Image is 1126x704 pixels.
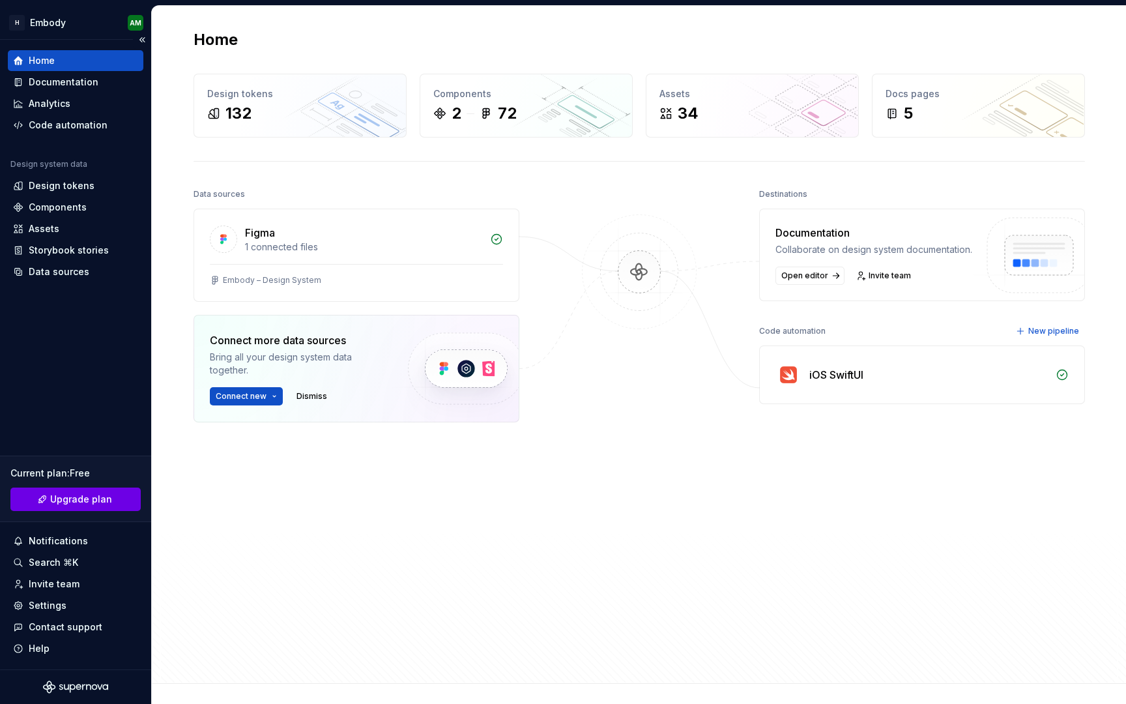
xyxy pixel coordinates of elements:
[809,367,863,383] div: iOS SwiftUI
[498,103,517,124] div: 72
[296,391,327,402] span: Dismiss
[781,271,828,281] span: Open editor
[194,74,407,138] a: Design tokens132
[646,74,859,138] a: Assets34
[775,225,972,241] div: Documentation
[452,103,461,124] div: 2
[8,617,143,638] button: Contact support
[8,595,143,616] a: Settings
[194,29,238,50] h2: Home
[9,15,25,31] div: H
[194,209,519,302] a: Figma1 connected filesEmbody – Design System
[50,493,112,506] span: Upgrade plan
[1012,322,1085,340] button: New pipeline
[3,8,149,37] button: HEmbodyAM
[8,72,143,93] a: Documentation
[1028,326,1079,336] span: New pipeline
[130,18,141,28] div: AM
[8,261,143,282] a: Data sources
[194,185,245,203] div: Data sources
[852,267,917,285] a: Invite team
[29,76,98,89] div: Documentation
[8,197,143,218] a: Components
[10,159,87,169] div: Design system data
[29,97,70,110] div: Analytics
[420,74,633,138] a: Components272
[659,87,845,100] div: Assets
[29,179,94,192] div: Design tokens
[8,115,143,136] a: Code automation
[433,87,619,100] div: Components
[872,74,1085,138] a: Docs pages5
[29,535,88,548] div: Notifications
[29,642,50,655] div: Help
[216,391,267,402] span: Connect new
[29,599,66,612] div: Settings
[291,387,333,405] button: Dismiss
[210,351,386,377] div: Bring all your design system data together.
[225,103,252,124] div: 132
[8,50,143,71] a: Home
[886,87,1071,100] div: Docs pages
[8,175,143,196] a: Design tokens
[10,488,141,511] a: Upgrade plan
[29,201,87,214] div: Components
[10,467,141,480] div: Current plan : Free
[759,322,826,340] div: Code automation
[759,185,807,203] div: Destinations
[245,241,482,254] div: 1 connected files
[43,681,108,694] svg: Supernova Logo
[29,556,78,569] div: Search ⌘K
[775,243,972,256] div: Collaborate on design system documentation.
[775,267,844,285] a: Open editor
[29,54,55,67] div: Home
[8,552,143,573] button: Search ⌘K
[29,578,79,591] div: Invite team
[210,332,386,348] div: Connect more data sources
[8,531,143,551] button: Notifications
[133,31,151,49] button: Collapse sidebar
[904,103,913,124] div: 5
[207,87,393,100] div: Design tokens
[245,225,275,241] div: Figma
[223,275,321,286] div: Embody – Design System
[8,240,143,261] a: Storybook stories
[30,16,66,29] div: Embody
[8,218,143,239] a: Assets
[8,574,143,594] a: Invite team
[29,119,108,132] div: Code automation
[29,222,59,235] div: Assets
[29,244,109,257] div: Storybook stories
[8,93,143,114] a: Analytics
[678,103,699,124] div: 34
[29,621,102,634] div: Contact support
[8,638,143,659] button: Help
[210,387,283,405] button: Connect new
[869,271,911,281] span: Invite team
[29,265,89,278] div: Data sources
